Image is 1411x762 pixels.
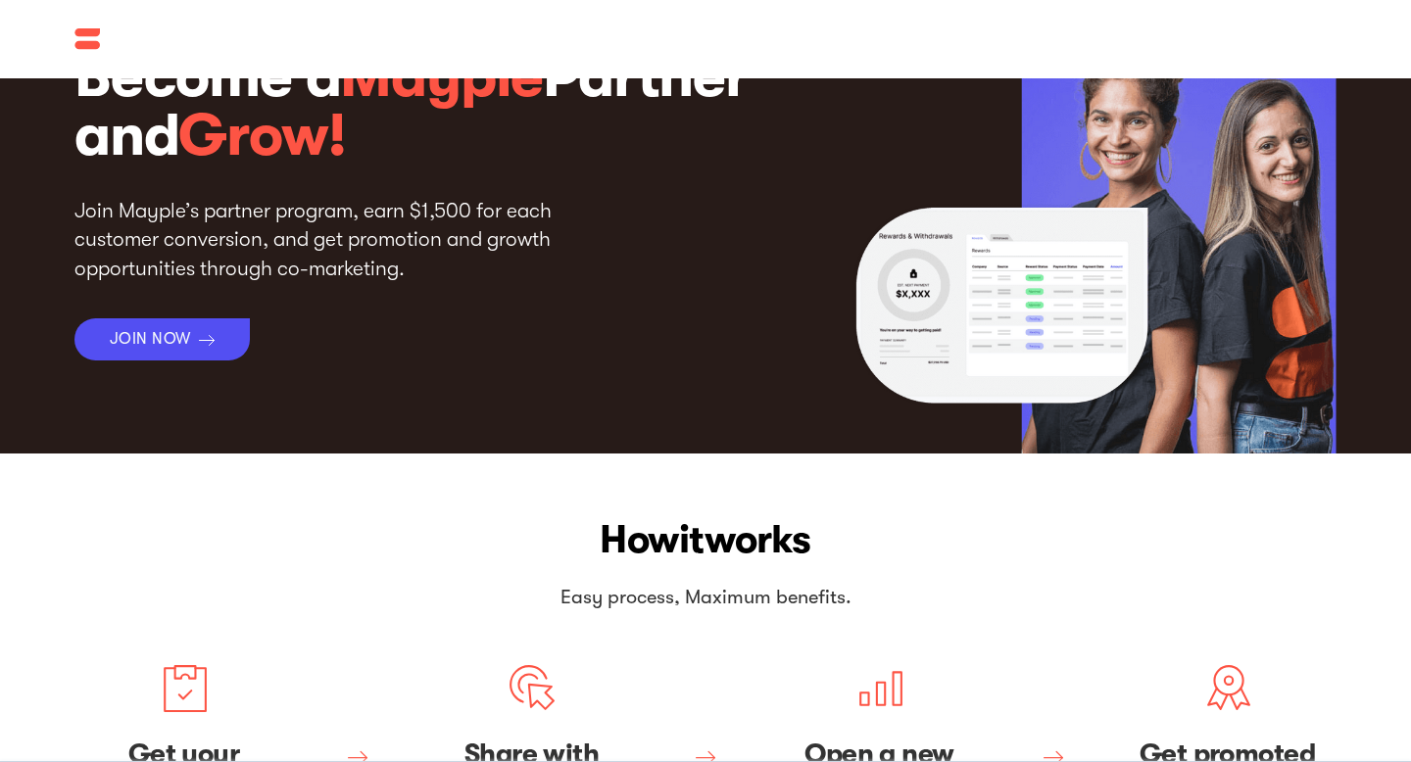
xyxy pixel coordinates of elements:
img: Create your marketing brief. [160,663,209,712]
img: Grow your business [1203,663,1252,712]
h2: How works [35,512,1376,567]
p: Join Mayple’s partner program, earn $1,500 for each customer conversion, and get promotion and gr... [74,197,584,283]
img: mayple logo [74,21,241,58]
span: it [679,517,704,562]
div: JOIN NOW [110,330,191,349]
span: Grow! [178,102,345,169]
a: JOIN NOW [74,318,250,360]
h1: Become a Partner and [74,48,803,166]
img: Grow your business [855,663,904,712]
p: Easy process, Maximum benefits. [338,583,1073,612]
img: Find a match [508,663,557,712]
